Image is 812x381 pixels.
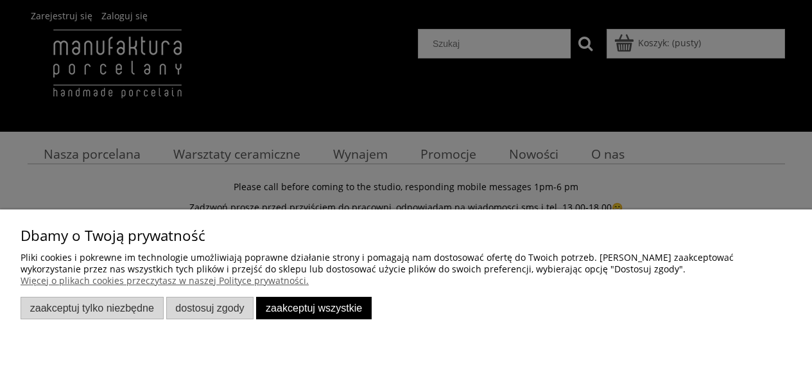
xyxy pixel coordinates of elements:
[256,297,372,319] button: Zaakceptuj wszystkie
[21,230,791,242] p: Dbamy o Twoją prywatność
[21,297,164,319] button: Zaakceptuj tylko niezbędne
[21,274,309,287] a: Więcej o plikach cookies przeczytasz w naszej Polityce prywatności.
[166,297,254,319] button: Dostosuj zgody
[21,252,791,275] p: Pliki cookies i pokrewne im technologie umożliwiają poprawne działanie strony i pomagają nam dost...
